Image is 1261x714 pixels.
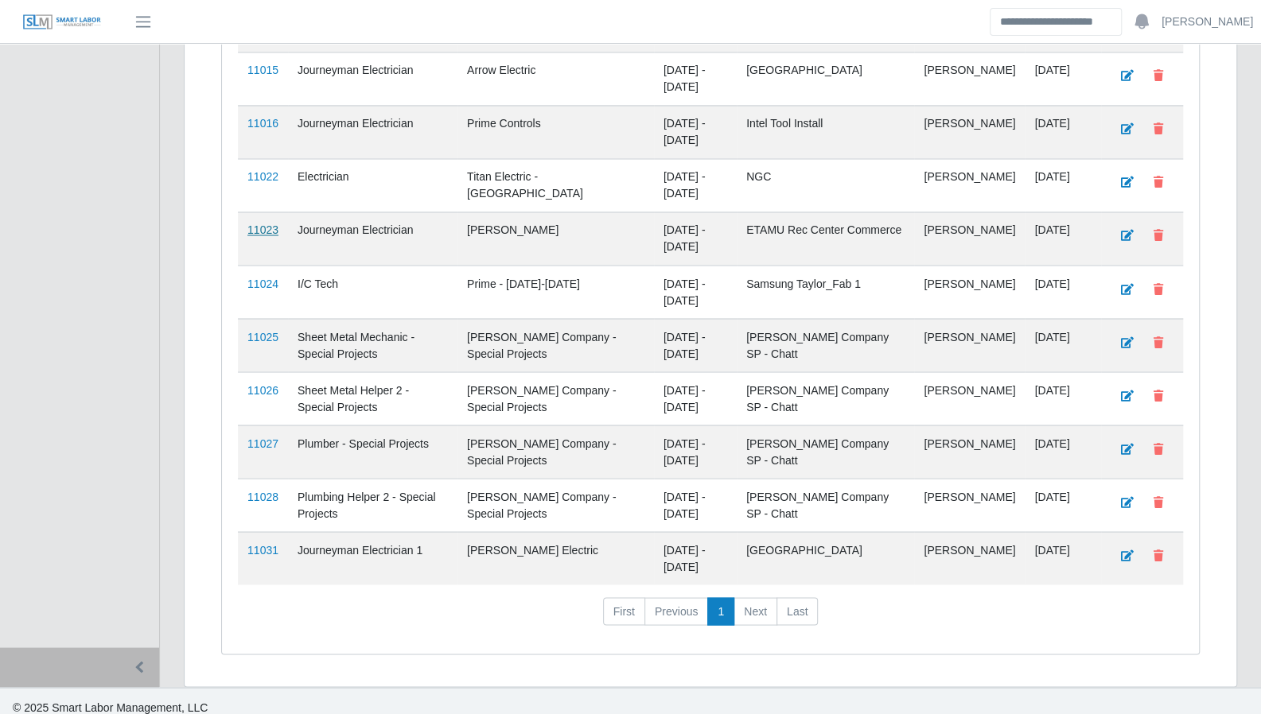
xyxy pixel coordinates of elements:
[247,490,278,503] a: 11028
[247,383,278,396] a: 11026
[247,543,278,556] a: 11031
[707,597,734,626] a: 1
[247,170,278,183] a: 11022
[1025,531,1101,584] td: [DATE]
[654,425,737,478] td: [DATE] - [DATE]
[1025,52,1101,105] td: [DATE]
[737,265,914,318] td: Samsung Taylor_Fab 1
[654,318,737,371] td: [DATE] - [DATE]
[654,371,737,425] td: [DATE] - [DATE]
[288,371,457,425] td: Sheet Metal Helper 2 - Special Projects
[457,265,654,318] td: Prime - [DATE]-[DATE]
[737,52,914,105] td: [GEOGRAPHIC_DATA]
[654,265,737,318] td: [DATE] - [DATE]
[457,211,654,265] td: [PERSON_NAME]
[914,211,1025,265] td: [PERSON_NAME]
[654,52,737,105] td: [DATE] - [DATE]
[737,318,914,371] td: [PERSON_NAME] Company SP - Chatt
[247,330,278,343] a: 11025
[288,265,457,318] td: I/C Tech
[737,158,914,211] td: NGC
[1025,158,1101,211] td: [DATE]
[247,117,278,130] a: 11016
[457,425,654,478] td: [PERSON_NAME] Company - Special Projects
[1025,478,1101,531] td: [DATE]
[288,318,457,371] td: Sheet Metal Mechanic - Special Projects
[914,478,1025,531] td: [PERSON_NAME]
[288,105,457,158] td: Journeyman Electrician
[238,597,1183,638] nav: pagination
[247,277,278,289] a: 11024
[288,52,457,105] td: Journeyman Electrician
[737,478,914,531] td: [PERSON_NAME] Company SP - Chatt
[914,265,1025,318] td: [PERSON_NAME]
[737,105,914,158] td: Intel Tool Install
[737,371,914,425] td: [PERSON_NAME] Company SP - Chatt
[737,531,914,584] td: [GEOGRAPHIC_DATA]
[1025,211,1101,265] td: [DATE]
[914,52,1025,105] td: [PERSON_NAME]
[247,64,278,76] a: 11015
[654,211,737,265] td: [DATE] - [DATE]
[288,531,457,584] td: Journeyman Electrician 1
[247,437,278,449] a: 11027
[737,211,914,265] td: ETAMU Rec Center Commerce
[247,223,278,236] a: 11023
[288,478,457,531] td: Plumbing Helper 2 - Special Projects
[457,478,654,531] td: [PERSON_NAME] Company - Special Projects
[1025,318,1101,371] td: [DATE]
[990,8,1122,36] input: Search
[457,105,654,158] td: Prime Controls
[914,105,1025,158] td: [PERSON_NAME]
[914,158,1025,211] td: [PERSON_NAME]
[457,52,654,105] td: Arrow Electric
[457,371,654,425] td: [PERSON_NAME] Company - Special Projects
[288,211,457,265] td: Journeyman Electrician
[654,531,737,584] td: [DATE] - [DATE]
[1162,14,1253,30] a: [PERSON_NAME]
[13,700,208,713] span: © 2025 Smart Labor Management, LLC
[1025,425,1101,478] td: [DATE]
[1025,105,1101,158] td: [DATE]
[288,158,457,211] td: Electrician
[1025,265,1101,318] td: [DATE]
[914,371,1025,425] td: [PERSON_NAME]
[737,425,914,478] td: [PERSON_NAME] Company SP - Chatt
[457,531,654,584] td: [PERSON_NAME] Electric
[654,158,737,211] td: [DATE] - [DATE]
[654,105,737,158] td: [DATE] - [DATE]
[914,425,1025,478] td: [PERSON_NAME]
[457,158,654,211] td: Titan Electric - [GEOGRAPHIC_DATA]
[654,478,737,531] td: [DATE] - [DATE]
[1025,371,1101,425] td: [DATE]
[914,531,1025,584] td: [PERSON_NAME]
[22,14,102,31] img: SLM Logo
[914,318,1025,371] td: [PERSON_NAME]
[288,425,457,478] td: Plumber - Special Projects
[457,318,654,371] td: [PERSON_NAME] Company - Special Projects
